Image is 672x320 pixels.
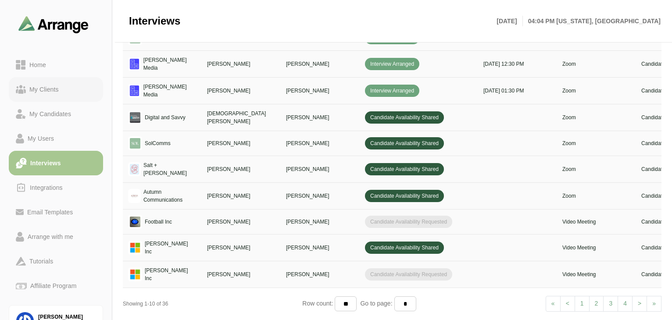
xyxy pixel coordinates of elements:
a: Tutorials [9,249,103,274]
p: [DATE] 01:30 PM [483,87,552,95]
p: [PERSON_NAME] [286,244,354,252]
div: Interviews [27,158,64,168]
p: [PERSON_NAME] [286,165,354,173]
div: Tutorials [26,256,57,267]
a: 3 [603,296,618,312]
div: Arrange with me [24,231,77,242]
span: Candidate Availability Shared [365,242,444,254]
p: Zoom [562,192,631,200]
a: 4 [618,296,633,312]
p: [PERSON_NAME] [207,60,275,68]
p: SolComms [145,139,171,147]
p: Video Meeting [562,244,631,252]
p: [DATE] 12:30 PM [483,60,552,68]
a: My Clients [9,77,103,102]
a: Integrations [9,175,103,200]
span: Candidate Availability Shared [365,190,444,202]
p: [DATE] [497,16,522,26]
a: Arrange with me [9,224,103,249]
img: logo [128,110,142,124]
p: [PERSON_NAME] [207,192,275,200]
span: > [638,300,641,307]
p: [PERSON_NAME] Media [143,83,197,99]
p: [PERSON_NAME] [286,218,354,226]
p: [PERSON_NAME] [286,139,354,147]
div: My Clients [26,84,62,95]
span: » [652,300,656,307]
div: Showing 1-10 of 36 [123,300,302,308]
span: Interviews [129,14,180,28]
p: [PERSON_NAME] Media [143,56,197,72]
img: logo [128,136,142,150]
img: logo [128,57,141,71]
p: Video Meeting [562,218,631,226]
p: [PERSON_NAME] [286,87,354,95]
p: [PERSON_NAME] Inc [145,267,197,282]
p: [PERSON_NAME] [286,114,354,121]
p: Autumn Communications [143,188,197,204]
p: Video Meeting [562,270,631,278]
div: Integrations [26,182,66,193]
p: [PERSON_NAME] [207,270,275,278]
p: [PERSON_NAME] [207,244,275,252]
img: logo [128,162,141,176]
p: Digital and Savvy [145,114,186,121]
p: [DEMOGRAPHIC_DATA][PERSON_NAME] [207,110,275,125]
p: [PERSON_NAME] [286,270,354,278]
p: [PERSON_NAME] [286,60,354,68]
p: [PERSON_NAME] [207,87,275,95]
img: logo [128,189,141,203]
div: My Users [24,133,57,144]
a: My Users [9,126,103,151]
span: Candidate Availability Shared [365,163,444,175]
a: My Candidates [9,102,103,126]
span: Interview Arranged [365,58,419,70]
p: [PERSON_NAME] [207,218,275,226]
p: [PERSON_NAME] Inc [145,240,197,256]
a: Next [632,296,647,312]
span: Candidate Availability Requested [365,268,452,281]
p: [PERSON_NAME] [286,192,354,200]
p: Zoom [562,139,631,147]
a: 2 [589,296,604,312]
img: logo [128,215,142,229]
img: arrangeai-name-small-logo.4d2b8aee.svg [18,16,89,33]
a: Email Templates [9,200,103,224]
span: Candidate Availability Shared [365,111,444,124]
p: Zoom [562,114,631,121]
div: Affiliate Program [27,281,80,291]
a: Interviews [9,151,103,175]
p: [PERSON_NAME] [207,165,275,173]
span: Candidate Availability Shared [365,137,444,149]
span: Candidate Availability Requested [365,216,452,228]
img: logo [128,84,141,98]
span: Interview Arranged [365,85,419,97]
p: 04:04 PM [US_STATE], [GEOGRAPHIC_DATA] [523,16,661,26]
a: Home [9,53,103,77]
p: Salt + [PERSON_NAME] [143,161,197,177]
p: Zoom [562,165,631,173]
a: Affiliate Program [9,274,103,298]
div: My Candidates [26,109,75,119]
a: Next [647,296,661,312]
span: Row count: [302,300,335,307]
p: Zoom [562,87,631,95]
div: Email Templates [24,207,76,217]
img: logo [128,267,142,281]
p: Football Inc [145,218,172,226]
span: Go to page: [357,300,394,307]
img: logo [128,241,142,255]
p: [PERSON_NAME] [207,139,275,147]
div: Home [26,60,50,70]
p: Zoom [562,60,631,68]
